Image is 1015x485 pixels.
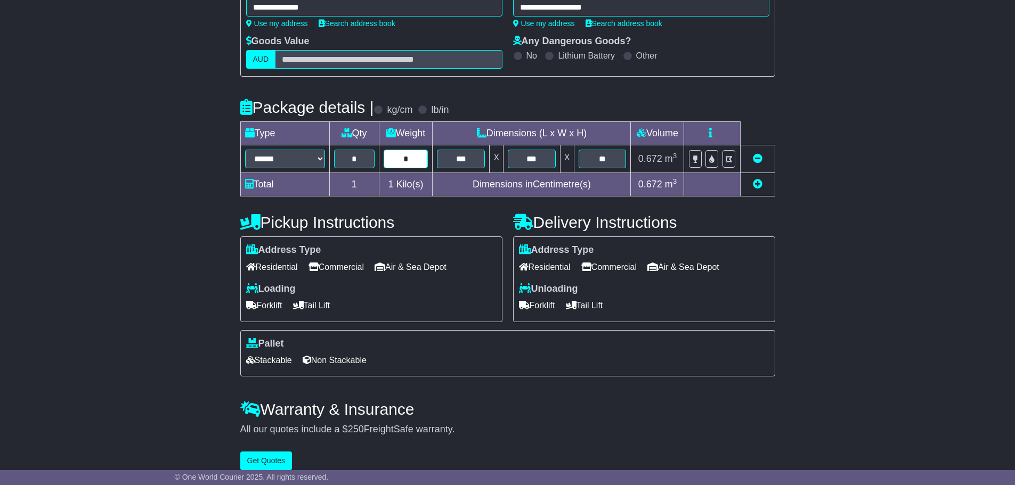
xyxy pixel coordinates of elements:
span: 0.672 [638,179,662,190]
label: Pallet [246,338,284,350]
a: Search address book [319,19,395,28]
td: 1 [329,173,379,196]
label: Lithium Battery [558,51,615,61]
span: Residential [519,259,571,275]
span: Commercial [581,259,637,275]
label: Loading [246,283,296,295]
td: Dimensions (L x W x H) [433,122,631,145]
h4: Delivery Instructions [513,213,775,231]
sup: 3 [673,177,677,185]
span: Air & Sea Depot [375,259,446,275]
h4: Pickup Instructions [240,213,502,231]
span: 0.672 [638,153,662,164]
a: Search address book [586,19,662,28]
label: Any Dangerous Goods? [513,36,631,47]
label: No [526,51,537,61]
span: Tail Lift [566,297,603,314]
label: Goods Value [246,36,310,47]
span: 250 [348,424,364,434]
sup: 3 [673,152,677,160]
span: Air & Sea Depot [647,259,719,275]
span: © One World Courier 2025. All rights reserved. [175,473,329,481]
a: Remove this item [753,153,762,164]
div: All our quotes include a $ FreightSafe warranty. [240,424,775,435]
td: Kilo(s) [379,173,433,196]
td: x [490,145,504,173]
span: Residential [246,259,298,275]
span: Commercial [308,259,364,275]
td: x [560,145,574,173]
label: kg/cm [387,104,412,116]
span: Stackable [246,352,292,368]
span: Forklift [246,297,282,314]
label: AUD [246,50,276,69]
td: Weight [379,122,433,145]
span: Forklift [519,297,555,314]
span: Tail Lift [293,297,330,314]
td: Qty [329,122,379,145]
span: m [665,179,677,190]
button: Get Quotes [240,451,293,470]
label: Unloading [519,283,578,295]
a: Add new item [753,179,762,190]
a: Use my address [246,19,308,28]
a: Use my address [513,19,575,28]
td: Type [240,122,329,145]
td: Dimensions in Centimetre(s) [433,173,631,196]
label: lb/in [431,104,449,116]
h4: Package details | [240,98,374,116]
h4: Warranty & Insurance [240,400,775,418]
td: Volume [631,122,684,145]
label: Address Type [246,244,321,256]
span: 1 [388,179,393,190]
td: Total [240,173,329,196]
label: Address Type [519,244,594,256]
label: Other [636,51,657,61]
span: m [665,153,677,164]
span: Non Stackable [303,352,367,368]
